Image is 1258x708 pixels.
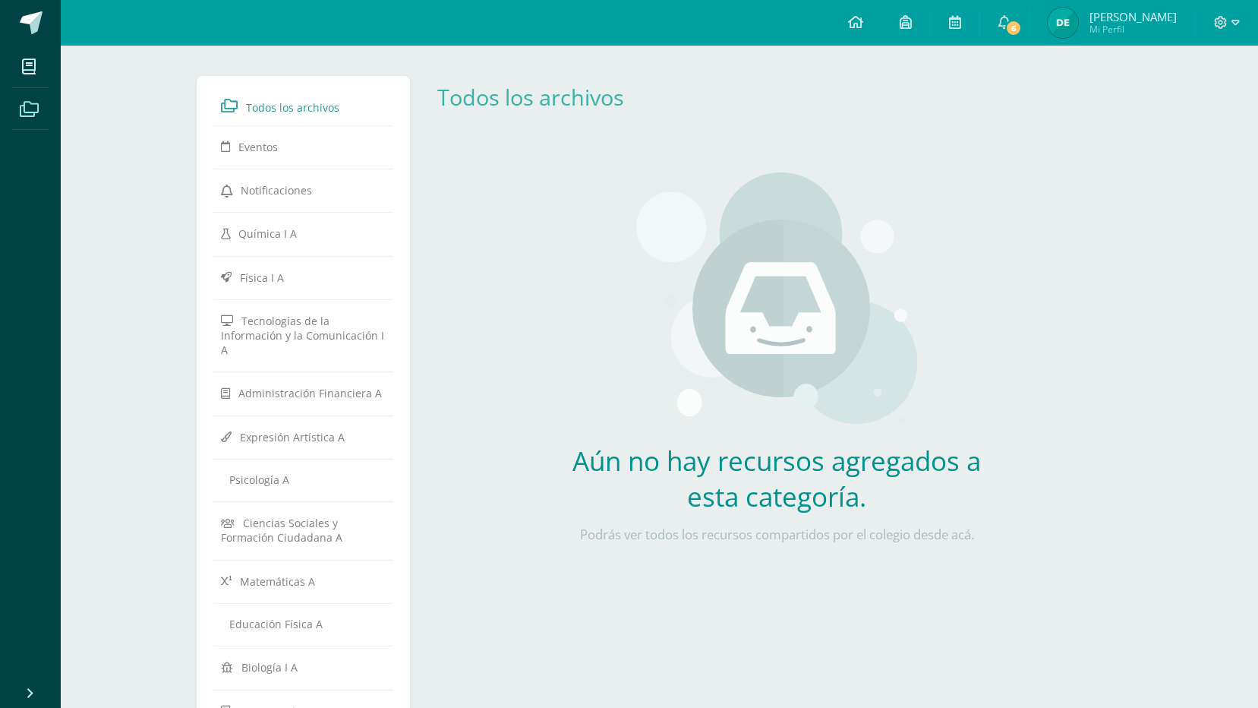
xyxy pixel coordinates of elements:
a: Psicología A [221,466,386,493]
span: Eventos [238,140,278,154]
img: 67eb9b1f6ba152651dcf849cb1e274a5.png [1048,8,1078,38]
a: Ciencias Sociales y Formación Ciudadana A [221,509,386,551]
h2: Aún no hay recursos agregados a esta categoría. [553,443,1001,514]
a: Eventos [221,133,386,160]
p: Podrás ver todos los recursos compartidos por el colegio desde acá. [553,526,1001,543]
a: Todos los archivos [221,92,386,119]
span: Ciencias Sociales y Formación Ciudadana A [221,516,342,545]
div: Todos los archivos [437,82,647,112]
a: Biología I A [221,653,386,681]
span: Química I A [238,226,297,241]
a: Química I A [221,220,386,247]
span: Expresión Artística A [240,430,345,444]
span: Educación Física A [229,617,323,631]
span: Mi Perfil [1089,23,1177,36]
span: Administración Financiera A [238,386,382,400]
span: Física I A [240,270,284,284]
a: Educación Física A [221,611,386,637]
a: Expresión Artística A [221,423,386,450]
span: Todos los archivos [246,100,339,115]
span: Tecnologías de la Información y la Comunicación I A [221,314,384,357]
a: Tecnologías de la Información y la Comunicación I A [221,307,386,363]
a: Administración Financiera A [221,379,386,406]
a: Matemáticas A [221,567,386,595]
span: 6 [1004,20,1021,36]
a: Física I A [221,264,386,291]
span: Matemáticas A [240,574,315,589]
span: [PERSON_NAME] [1089,9,1177,24]
span: Psicología A [229,473,289,487]
img: stages.png [636,172,917,431]
a: Notificaciones [221,176,386,204]
span: Biología I A [241,660,298,675]
a: Todos los archivos [437,82,624,112]
span: Notificaciones [241,183,312,198]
